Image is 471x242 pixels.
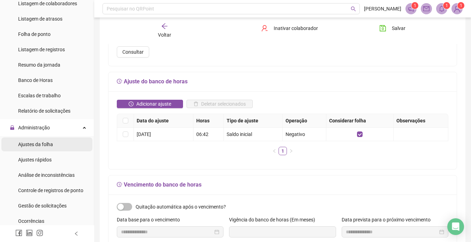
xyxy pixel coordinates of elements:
span: left [74,231,79,236]
div: Saldo inicial [227,130,280,138]
span: lock [10,125,15,130]
span: Salvar [392,24,405,32]
sup: Atualize o seu contato no menu Meus Dados [457,2,464,9]
span: 1 [414,3,416,8]
span: Listagem de colaboradores [18,1,77,6]
span: Ocorrências [18,218,44,224]
span: search [351,6,356,12]
span: Ajustes rápidos [18,157,52,162]
div: [DATE] [137,130,190,138]
button: left [270,147,279,155]
span: Escalas de trabalho [18,93,61,98]
h5: Ajuste do banco de horas [117,77,448,86]
span: Quitação automática após o vencimento? [136,203,226,211]
span: Resumo da jornada [18,62,60,68]
button: Deletar selecionados [187,100,253,108]
span: Gestão de solicitações [18,203,67,209]
span: Análise de inconsistências [18,172,75,178]
span: instagram [36,229,43,236]
span: field-time [117,78,122,84]
img: 94659 [452,3,462,14]
span: Controle de registros de ponto [18,188,83,193]
span: notification [408,6,414,12]
span: save [379,25,386,32]
button: Adicionar ajuste [117,100,183,108]
span: 1 [460,3,462,8]
button: Consultar [117,46,149,58]
span: Inativar colaborador [274,24,318,32]
div: Open Intercom Messenger [447,218,464,235]
th: Tipo de ajuste [224,114,283,128]
sup: 1 [443,2,450,9]
span: Banco de Horas [18,77,53,83]
span: Listagem de registros [18,47,65,52]
button: Inativar colaborador [256,23,323,34]
td: 06:42 [193,128,223,141]
span: left [272,149,276,153]
span: user-delete [261,25,268,32]
span: arrow-left [161,23,168,30]
h5: Vencimento do banco de horas [117,181,448,189]
th: Data do ajuste [134,114,193,128]
span: field-time [117,182,122,187]
span: right [289,149,293,153]
button: right [287,147,295,155]
th: Considerar folha [326,114,394,128]
span: Folha de ponto [18,31,51,37]
label: Vigência do banco de horas (Em meses) [229,216,320,224]
span: [PERSON_NAME] [364,5,401,13]
span: Adicionar ajuste [136,100,171,108]
li: Página anterior [270,147,279,155]
label: Data base para o vencimento [117,216,184,224]
span: facebook [15,229,22,236]
span: Voltar [158,32,171,38]
th: Horas [193,114,223,128]
span: Listagem de atrasos [18,16,62,22]
span: 1 [446,3,448,8]
div: Negativo [286,130,323,138]
li: Próxima página [287,147,295,155]
label: Data prevista para o próximo vencimento [342,216,435,224]
th: Observações [394,114,448,128]
button: Salvar [374,23,411,34]
th: Operação [283,114,326,128]
span: Ajustes da folha [18,142,53,147]
span: Administração [18,125,50,130]
a: 1 [279,147,287,155]
span: mail [423,6,430,12]
span: clock-circle [129,101,134,106]
span: linkedin [26,229,33,236]
span: bell [439,6,445,12]
span: Relatório de solicitações [18,108,70,114]
span: Consultar [122,48,144,56]
sup: 1 [411,2,418,9]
